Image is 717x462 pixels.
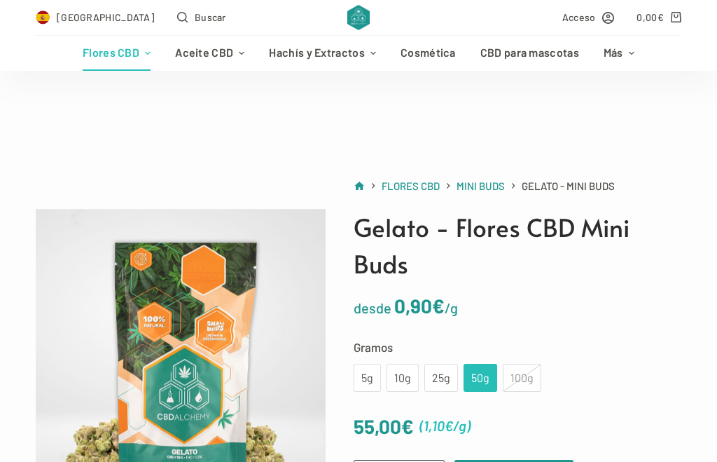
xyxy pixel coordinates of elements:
a: Carro de compra [636,9,681,25]
span: € [401,414,414,438]
a: Select Country [36,9,155,25]
bdi: 1,10 [424,417,453,434]
span: /g [445,299,458,316]
span: ( ) [419,414,471,437]
div: 25g [433,369,450,387]
span: /g [453,417,466,434]
div: 50g [472,369,489,387]
span: € [657,11,664,23]
a: Aceite CBD [163,36,257,71]
div: 5g [362,369,373,387]
bdi: 55,00 [354,414,414,438]
a: Cosmética [389,36,468,71]
h1: Gelato - Flores CBD Mini Buds [354,209,681,283]
a: Mini Buds [457,177,505,195]
img: CBD Alchemy [347,5,369,30]
span: € [432,294,445,318]
span: Acceso [562,9,596,25]
a: Acceso [562,9,615,25]
span: Buscar [195,9,226,25]
img: ES Flag [36,11,50,25]
span: Gelato - Mini Buds [522,177,615,195]
span: desde [354,299,391,316]
button: Abrir formulario de búsqueda [177,9,226,25]
span: [GEOGRAPHIC_DATA] [57,9,155,25]
bdi: 0,90 [394,294,445,318]
a: CBD para mascotas [468,36,591,71]
span: Mini Buds [457,179,505,192]
bdi: 0,00 [636,11,664,23]
span: € [445,417,453,434]
div: 10g [395,369,410,387]
a: Hachís y Extractos [257,36,389,71]
a: Flores CBD [71,36,163,71]
a: Más [591,36,646,71]
span: Flores CBD [382,179,440,192]
a: Flores CBD [382,177,440,195]
nav: Menú de cabecera [71,36,647,71]
label: Gramos [354,337,681,357]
